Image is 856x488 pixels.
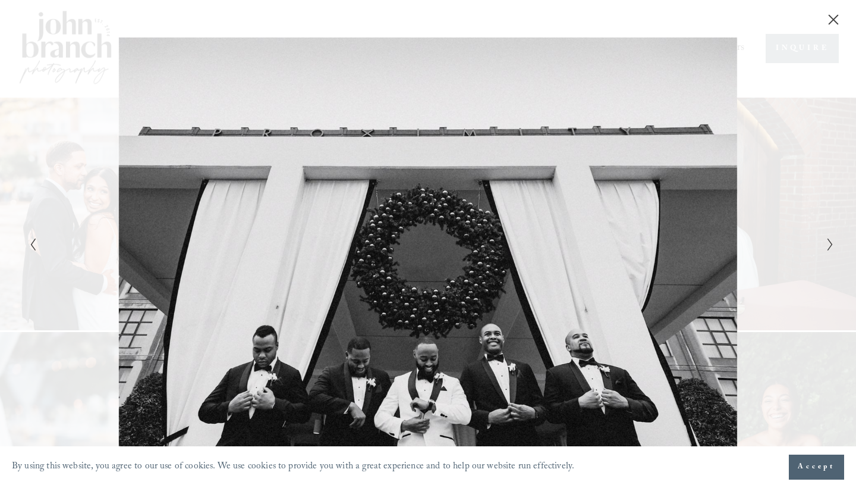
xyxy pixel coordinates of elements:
button: Next Slide [823,237,830,251]
p: By using this website, you agree to our use of cookies. We use cookies to provide you with a grea... [12,458,574,477]
button: Close [824,13,843,26]
button: Accept [789,455,844,480]
button: Previous Slide [26,237,33,251]
span: Accept [798,461,835,473]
